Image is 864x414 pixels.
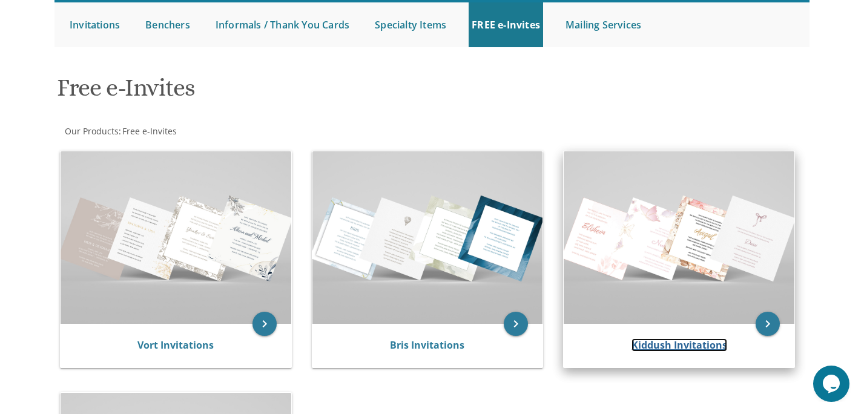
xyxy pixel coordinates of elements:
a: keyboard_arrow_right [756,312,780,336]
a: Benchers [142,2,193,47]
img: Bris Invitations [312,151,543,324]
a: Specialty Items [372,2,449,47]
a: Informals / Thank You Cards [213,2,352,47]
a: Kiddush Invitations [632,338,727,352]
img: Vort Invitations [61,151,291,324]
img: Kiddush Invitations [564,151,794,324]
a: Mailing Services [562,2,644,47]
a: Bris Invitations [390,338,464,352]
a: keyboard_arrow_right [504,312,528,336]
h1: Free e-Invites [57,74,551,110]
a: Our Products [64,125,119,137]
a: keyboard_arrow_right [252,312,277,336]
span: Free e-Invites [122,125,177,137]
iframe: chat widget [813,366,852,402]
a: Free e-Invites [121,125,177,137]
a: Vort Invitations [137,338,214,352]
div: : [54,125,432,137]
a: FREE e-Invites [469,2,543,47]
a: Invitations [67,2,123,47]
